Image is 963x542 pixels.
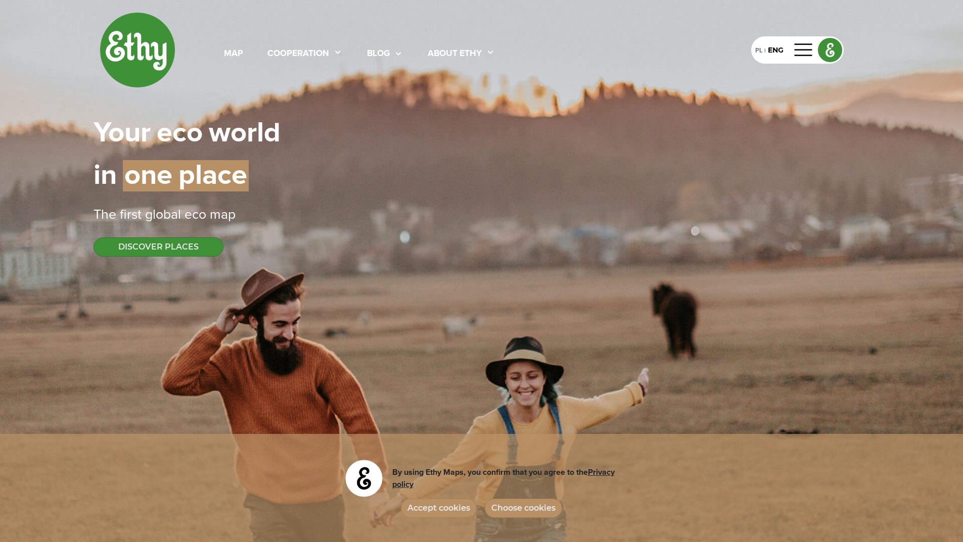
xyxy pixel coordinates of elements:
[178,160,249,191] span: place
[100,12,175,88] img: ethy-logo
[94,237,223,257] button: DISCOVER PLACES
[224,47,243,61] div: map
[392,468,615,488] span: By using Ethy Maps, you confirm that you agree to the
[151,119,157,147] span: |
[428,47,482,61] div: About ethy
[94,205,870,225] div: The first global eco map
[485,499,562,518] button: Choose cookies
[768,45,784,56] div: ENG
[818,38,842,62] img: ethy logo
[762,46,768,56] div: |
[401,499,477,518] button: Accept cookies
[117,162,123,190] span: |
[172,160,178,191] span: |
[755,44,762,56] div: PL
[203,119,209,147] span: |
[157,119,203,147] span: eco
[209,119,281,147] span: world
[344,458,384,499] img: logo_bw.png
[367,47,390,61] div: blog
[123,160,172,191] span: one
[392,468,615,488] a: Privacy policy
[94,162,117,190] span: in
[94,119,151,147] span: Your
[267,47,329,61] div: cooperation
